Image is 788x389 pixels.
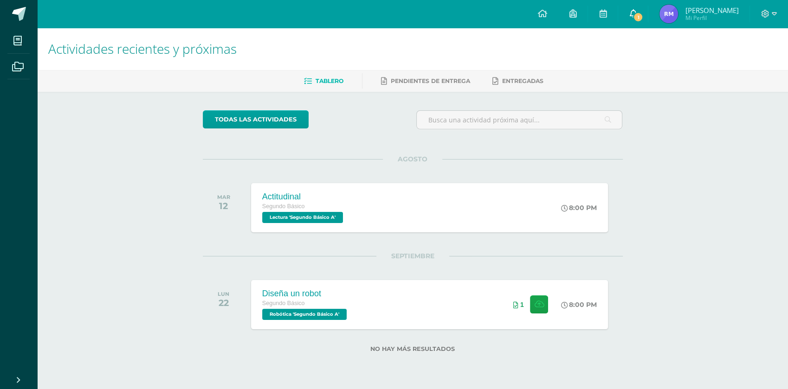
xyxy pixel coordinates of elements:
[217,194,230,200] div: MAR
[218,297,229,308] div: 22
[304,74,343,89] a: Tablero
[217,200,230,211] div: 12
[48,40,237,57] span: Actividades recientes y próximas
[262,309,347,320] span: Robótica 'Segundo Básico A'
[391,77,470,84] span: Pendientes de entrega
[376,252,449,260] span: SEPTIEMBRE
[316,77,343,84] span: Tablero
[203,110,309,128] a: todas las Actividades
[685,14,738,22] span: Mi Perfil
[492,74,543,89] a: Entregadas
[561,204,597,212] div: 8:00 PM
[659,5,678,23] img: e5228948b5b44bac6346f8a16405ae19.png
[203,345,623,352] label: No hay más resultados
[218,291,229,297] div: LUN
[262,212,343,223] span: Lectura 'Segundo Básico A'
[520,301,524,308] span: 1
[502,77,543,84] span: Entregadas
[262,192,345,202] div: Actitudinal
[262,289,349,299] div: Diseña un robot
[262,300,305,306] span: Segundo Básico
[685,6,738,15] span: [PERSON_NAME]
[381,74,470,89] a: Pendientes de entrega
[383,155,442,163] span: AGOSTO
[513,301,524,308] div: Archivos entregados
[561,300,597,309] div: 8:00 PM
[633,12,643,22] span: 1
[417,111,622,129] input: Busca una actividad próxima aquí...
[262,203,305,210] span: Segundo Básico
